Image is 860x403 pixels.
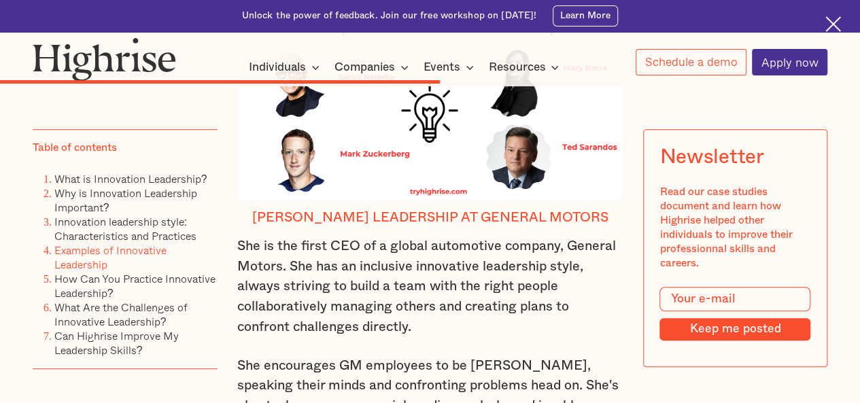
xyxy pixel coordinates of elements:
div: Events [424,59,460,75]
a: Schedule a demo [636,49,746,75]
div: Unlock the power of feedback. Join our free workshop on [DATE]! [242,10,537,22]
a: Learn More [553,5,619,27]
a: What Are the Challenges of Innovative Leadership? [54,299,188,330]
input: Keep me posted [659,317,810,340]
div: Companies [334,59,395,75]
div: Read our case studies document and learn how Highrise helped other individuals to improve their p... [659,185,810,270]
div: Individuals [249,59,306,75]
form: Modal Form [659,287,810,340]
img: Cross icon [825,16,841,32]
p: She is the first CEO of a global automotive company, General Motors. She has an inclusive innovat... [237,236,623,337]
h4: [PERSON_NAME] leadership at General Motors [237,210,623,226]
div: Newsletter [659,145,763,169]
img: Highrise logo [33,37,176,81]
a: Apply now [752,49,827,75]
div: Companies [334,59,413,75]
div: Individuals [249,59,324,75]
input: Your e-mail [659,287,810,311]
div: Table of contents [33,140,117,154]
div: Resources [488,59,545,75]
a: How Can You Practice Innovative Leadership? [54,270,216,301]
a: Why is Innovation Leadership Important? [54,185,197,215]
img: Innovative leadership [237,7,623,200]
a: Can Highrise Improve My Leadership Skills? [54,328,179,358]
div: Events [424,59,478,75]
a: Innovation leadership style: Characteristics and Practices [54,213,196,244]
a: What is Innovation Leadership? [54,171,207,187]
a: Examples of Innovative Leadership [54,242,167,273]
div: Resources [488,59,563,75]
